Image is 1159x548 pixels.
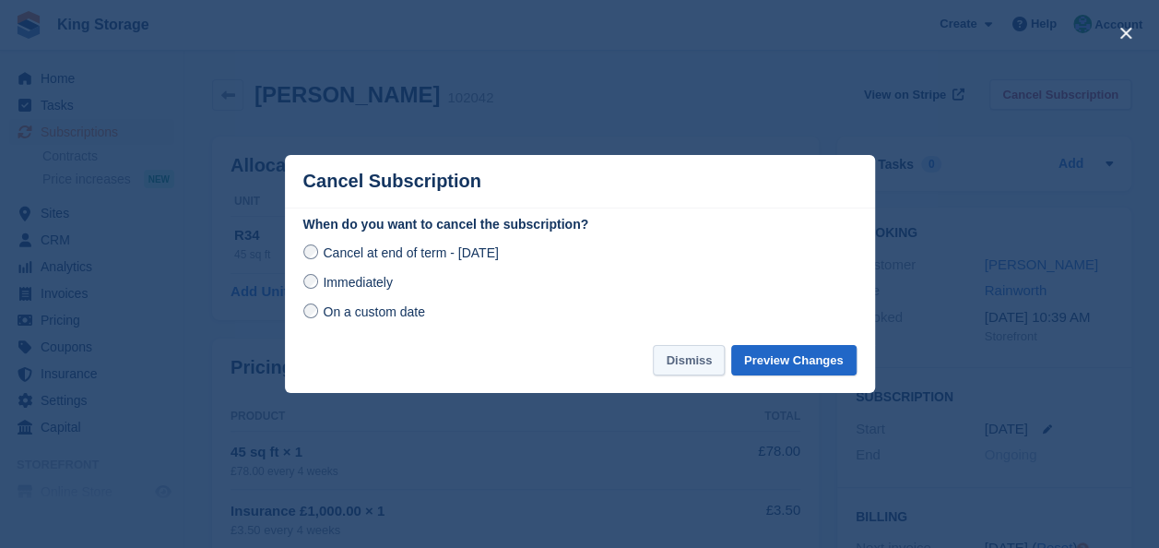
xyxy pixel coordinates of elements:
[1111,18,1141,48] button: close
[303,304,318,318] input: On a custom date
[323,304,425,319] span: On a custom date
[653,345,725,375] button: Dismiss
[303,244,318,259] input: Cancel at end of term - [DATE]
[731,345,857,375] button: Preview Changes
[323,245,498,260] span: Cancel at end of term - [DATE]
[303,215,857,234] label: When do you want to cancel the subscription?
[303,171,481,192] p: Cancel Subscription
[323,275,392,290] span: Immediately
[303,274,318,289] input: Immediately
